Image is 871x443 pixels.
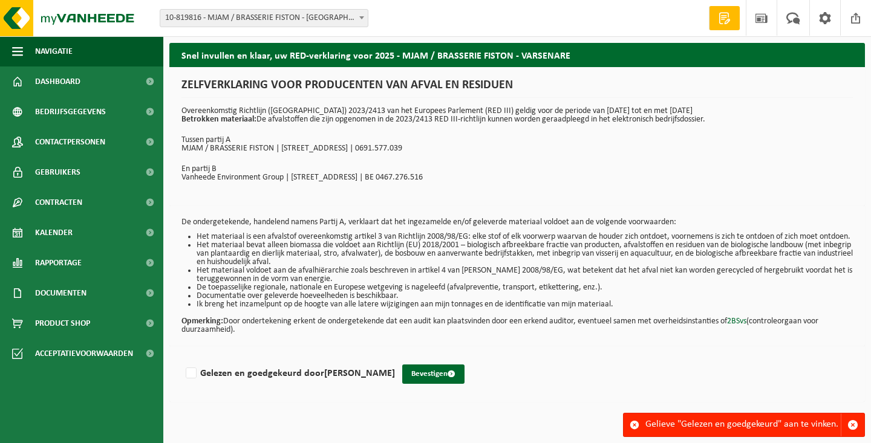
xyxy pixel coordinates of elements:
a: 2BSvs [727,317,746,326]
span: 10-819816 - MJAM / BRASSERIE FISTON - VARSENARE [160,9,368,27]
p: Vanheede Environment Group | [STREET_ADDRESS] | BE 0467.276.516 [181,173,853,182]
strong: [PERSON_NAME] [324,369,395,378]
p: Door ondertekening erkent de ondergetekende dat een audit kan plaatsvinden door een erkend audito... [181,309,853,334]
span: 10-819816 - MJAM / BRASSERIE FISTON - VARSENARE [160,10,368,27]
span: Navigatie [35,36,73,66]
li: De toepasselijke regionale, nationale en Europese wetgeving is nageleefd (afvalpreventie, transpo... [197,283,853,292]
p: Tussen partij A [181,136,853,144]
li: Documentatie over geleverde hoeveelheden is beschikbaar. [197,292,853,300]
p: En partij B [181,165,853,173]
li: Het materiaal bevat alleen biomassa die voldoet aan Richtlijn (EU) 2018/2001 – biologisch afbreek... [197,241,853,267]
span: Dashboard [35,66,80,97]
strong: Betrokken materiaal: [181,115,256,124]
span: Rapportage [35,248,82,278]
p: Overeenkomstig Richtlijn ([GEOGRAPHIC_DATA]) 2023/2413 van het Europees Parlement (RED III) geldi... [181,107,853,124]
label: Gelezen en goedgekeurd door [183,364,395,383]
h2: Snel invullen en klaar, uw RED-verklaring voor 2025 - MJAM / BRASSERIE FISTON - VARSENARE [169,43,865,66]
span: Kalender [35,218,73,248]
strong: Opmerking: [181,317,223,326]
span: Gebruikers [35,157,80,187]
span: Bedrijfsgegevens [35,97,106,127]
li: Het materiaal voldoet aan de afvalhiërarchie zoals beschreven in artikel 4 van [PERSON_NAME] 2008... [197,267,853,283]
li: Ik breng het inzamelpunt op de hoogte van alle latere wijzigingen aan mijn tonnages en de identif... [197,300,853,309]
span: Acceptatievoorwaarden [35,338,133,369]
p: De ondergetekende, handelend namens Partij A, verklaart dat het ingezamelde en/of geleverde mater... [181,218,853,227]
span: Product Shop [35,308,90,338]
div: Gelieve "Gelezen en goedgekeurd" aan te vinken. [645,413,841,436]
span: Documenten [35,278,86,308]
button: Bevestigen [402,364,465,384]
li: Het materiaal is een afvalstof overeenkomstig artikel 3 van Richtlijn 2008/98/EG: elke stof of el... [197,233,853,241]
h1: ZELFVERKLARING VOOR PRODUCENTEN VAN AFVAL EN RESIDUEN [181,79,853,98]
span: Contactpersonen [35,127,105,157]
span: Contracten [35,187,82,218]
p: MJAM / BRASSERIE FISTON | [STREET_ADDRESS] | 0691.577.039 [181,144,853,153]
